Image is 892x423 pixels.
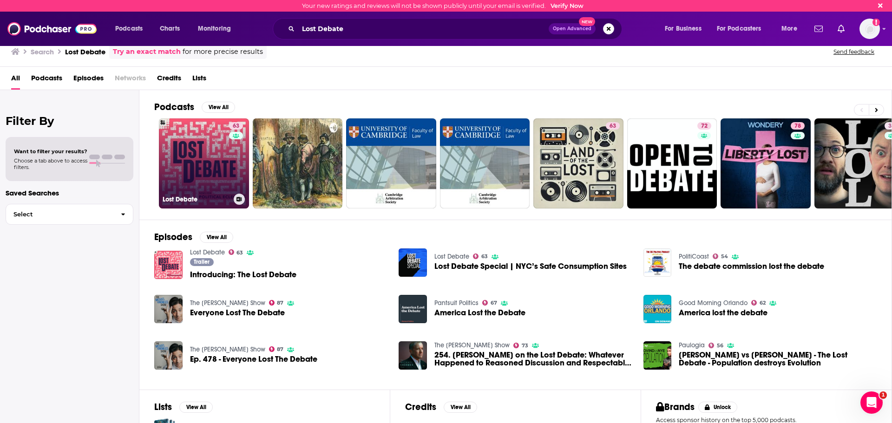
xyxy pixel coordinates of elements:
[154,341,183,370] img: Ep. 478 - Everyone Lost The Debate
[679,262,824,270] a: The debate commission lost the debate
[656,401,695,413] h2: Brands
[115,71,146,90] span: Networks
[811,21,826,37] a: Show notifications dropdown
[859,19,880,39] span: Logged in as tgilbride
[679,341,705,349] a: Paulogia
[190,299,265,307] a: The Michael Knowles Show
[399,295,427,323] img: America Lost the Debate
[31,47,54,56] h3: Search
[434,351,632,367] a: 254. Ravi Gupta on the Lost Debate: Whatever Happened to Reasoned Discussion and Respectable Disa...
[551,2,584,9] a: Verify Now
[444,402,477,413] button: View All
[522,344,528,348] span: 73
[202,102,235,113] button: View All
[179,402,213,413] button: View All
[157,71,181,90] a: Credits
[473,254,488,259] a: 63
[399,341,427,370] a: 254. Ravi Gupta on the Lost Debate: Whatever Happened to Reasoned Discussion and Respectable Disa...
[190,355,317,363] a: Ep. 478 - Everyone Lost The Debate
[879,391,887,399] span: 1
[679,351,877,367] span: [PERSON_NAME] vs [PERSON_NAME] - The Lost Debate - Population destroys Evolution
[154,295,183,323] img: Everyone Lost The Debate
[482,300,497,306] a: 67
[708,343,723,348] a: 56
[183,46,263,57] span: for more precise results
[31,71,62,90] a: Podcasts
[697,122,711,130] a: 72
[113,46,181,57] a: Try an exact match
[791,122,805,130] a: 78
[760,301,766,305] span: 62
[73,71,104,90] a: Episodes
[302,2,584,9] div: Your new ratings and reviews will not be shown publicly until your email is verified.
[236,251,243,255] span: 63
[154,21,185,36] a: Charts
[679,299,748,307] a: Good Morning Orlando
[154,231,233,243] a: EpisodesView All
[11,71,20,90] a: All
[229,249,243,255] a: 63
[679,309,767,317] span: America lost the debate
[434,262,627,270] a: Lost Debate Special | NYC’s Safe Consumption Sites
[679,253,709,260] a: PolitiCoast
[192,71,206,90] a: Lists
[405,401,477,413] a: CreditsView All
[191,21,243,36] button: open menu
[6,114,133,128] h2: Filter By
[399,248,427,277] img: Lost Debate Special | NYC’s Safe Consumption Sites
[698,402,738,413] button: Unlock
[701,122,708,131] span: 72
[553,26,591,31] span: Open Advanced
[65,47,105,56] h3: Lost Debate
[434,351,632,367] span: 254. [PERSON_NAME] on the Lost Debate: Whatever Happened to Reasoned Discussion and Respectable D...
[6,189,133,197] p: Saved Searches
[6,204,133,225] button: Select
[154,101,194,113] h2: Podcasts
[277,301,283,305] span: 87
[229,122,243,130] a: 63
[717,22,761,35] span: For Podcasters
[579,17,596,26] span: New
[679,351,877,367] a: Eric Hovind vs Bill Nye - The Lost Debate - Population destroys Evolution
[794,122,801,131] span: 78
[606,122,620,130] a: 63
[160,22,180,35] span: Charts
[434,309,525,317] a: America Lost the Debate
[721,118,811,208] a: 78
[434,299,479,307] a: Pantsuit Politics
[860,391,883,414] iframe: Intercom live chat
[665,22,702,35] span: For Business
[781,22,797,35] span: More
[154,251,183,279] img: Introducing: The Lost Debate
[859,19,880,39] button: Show profile menu
[834,21,848,37] a: Show notifications dropdown
[190,309,285,317] a: Everyone Lost The Debate
[14,157,87,170] span: Choose a tab above to access filters.
[643,341,672,370] a: Eric Hovind vs Bill Nye - The Lost Debate - Population destroys Evolution
[14,148,87,155] span: Want to filter your results?
[643,248,672,277] img: The debate commission lost the debate
[7,20,97,38] img: Podchaser - Follow, Share and Rate Podcasts
[190,271,296,279] a: Introducing: The Lost Debate
[109,21,155,36] button: open menu
[298,21,549,36] input: Search podcasts, credits, & more...
[643,295,672,323] img: America lost the debate
[872,19,880,26] svg: Email not verified
[282,18,631,39] div: Search podcasts, credits, & more...
[721,254,728,259] span: 54
[549,23,596,34] button: Open AdvancedNew
[277,347,283,351] span: 87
